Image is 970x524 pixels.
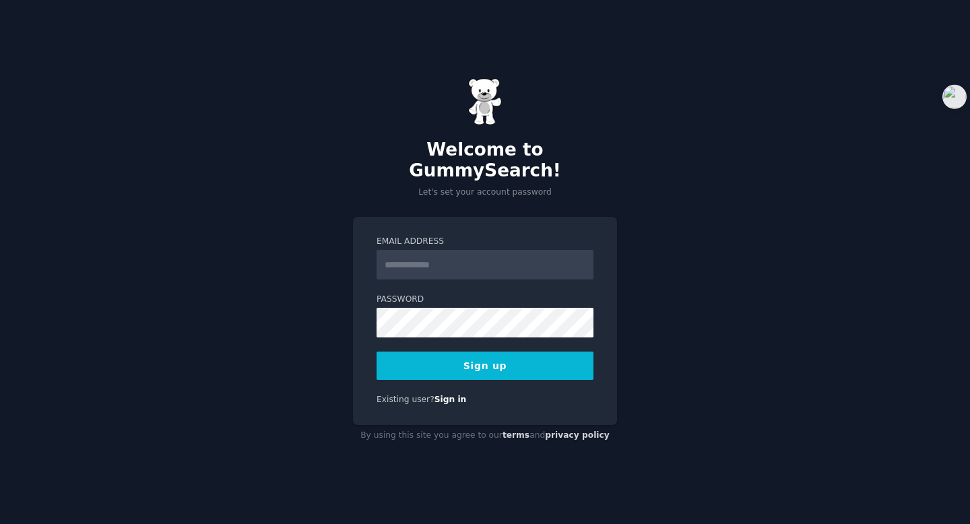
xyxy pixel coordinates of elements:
img: Gummy Bear [468,78,502,125]
a: terms [503,430,529,440]
h2: Welcome to GummySearch! [353,139,617,182]
div: By using this site you agree to our and [353,425,617,447]
button: Sign up [377,352,593,380]
span: Existing user? [377,395,434,404]
a: privacy policy [545,430,610,440]
label: Email Address [377,236,593,248]
a: Sign in [434,395,467,404]
p: Let's set your account password [353,187,617,199]
label: Password [377,294,593,306]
